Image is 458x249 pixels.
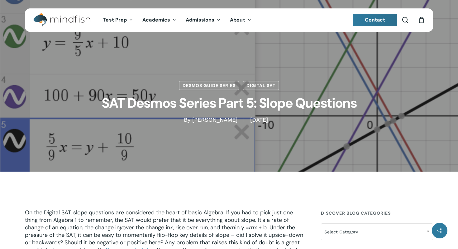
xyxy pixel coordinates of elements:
span: On the Digital SAT, slope questions are considered the heart of basic Algebra. If you had to pick... [25,209,293,231]
span: over the change in [122,224,170,231]
h4: Discover Blog Categories [321,207,433,219]
span: Select Category [321,225,433,238]
span: [DATE] [244,118,274,122]
span: in y = [235,224,249,231]
span: x [170,224,173,231]
span: About [230,17,245,23]
span: Select Category [321,223,433,240]
header: Main Menu [25,8,433,32]
span: , rise over run, and the [173,224,230,231]
a: About [225,17,256,23]
h1: SAT Desmos Series Part 5: Slope Questions [73,90,385,116]
span: Contact [365,17,385,23]
a: Test Prep [98,17,138,23]
a: [PERSON_NAME] [192,116,237,123]
a: Contact [353,14,398,26]
span: m [230,224,235,231]
span: m [249,224,254,231]
span: Test Prep [103,17,127,23]
span: y [120,224,122,231]
a: Admissions [181,17,225,23]
nav: Main Menu [98,8,256,32]
a: Desmos Guide Series [179,81,239,90]
span: Admissions [186,17,214,23]
a: Academics [138,17,181,23]
a: Digital SAT [243,81,279,90]
span: Academics [142,17,170,23]
span: By [184,118,190,122]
